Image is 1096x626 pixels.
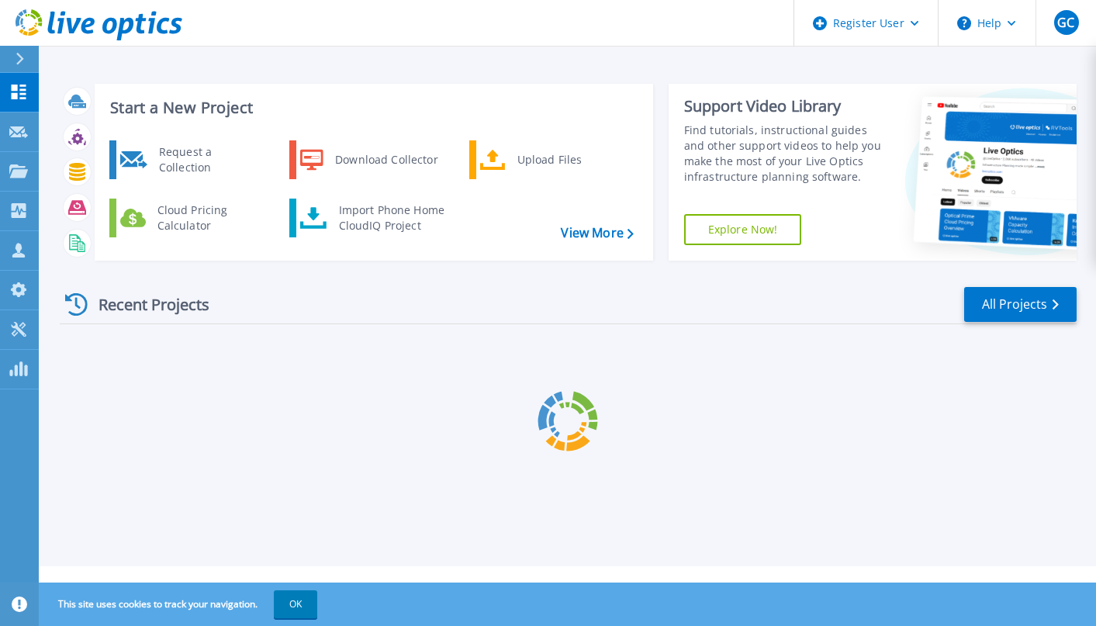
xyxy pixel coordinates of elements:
[274,590,317,618] button: OK
[469,140,628,179] a: Upload Files
[510,144,624,175] div: Upload Files
[331,202,452,233] div: Import Phone Home CloudIQ Project
[684,123,888,185] div: Find tutorials, instructional guides and other support videos to help you make the most of your L...
[561,226,633,240] a: View More
[151,144,264,175] div: Request a Collection
[327,144,444,175] div: Download Collector
[43,590,317,618] span: This site uses cookies to track your navigation.
[964,287,1077,322] a: All Projects
[1057,16,1074,29] span: GC
[110,99,633,116] h3: Start a New Project
[150,202,264,233] div: Cloud Pricing Calculator
[289,140,448,179] a: Download Collector
[684,96,888,116] div: Support Video Library
[109,199,268,237] a: Cloud Pricing Calculator
[684,214,802,245] a: Explore Now!
[109,140,268,179] a: Request a Collection
[60,285,230,323] div: Recent Projects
